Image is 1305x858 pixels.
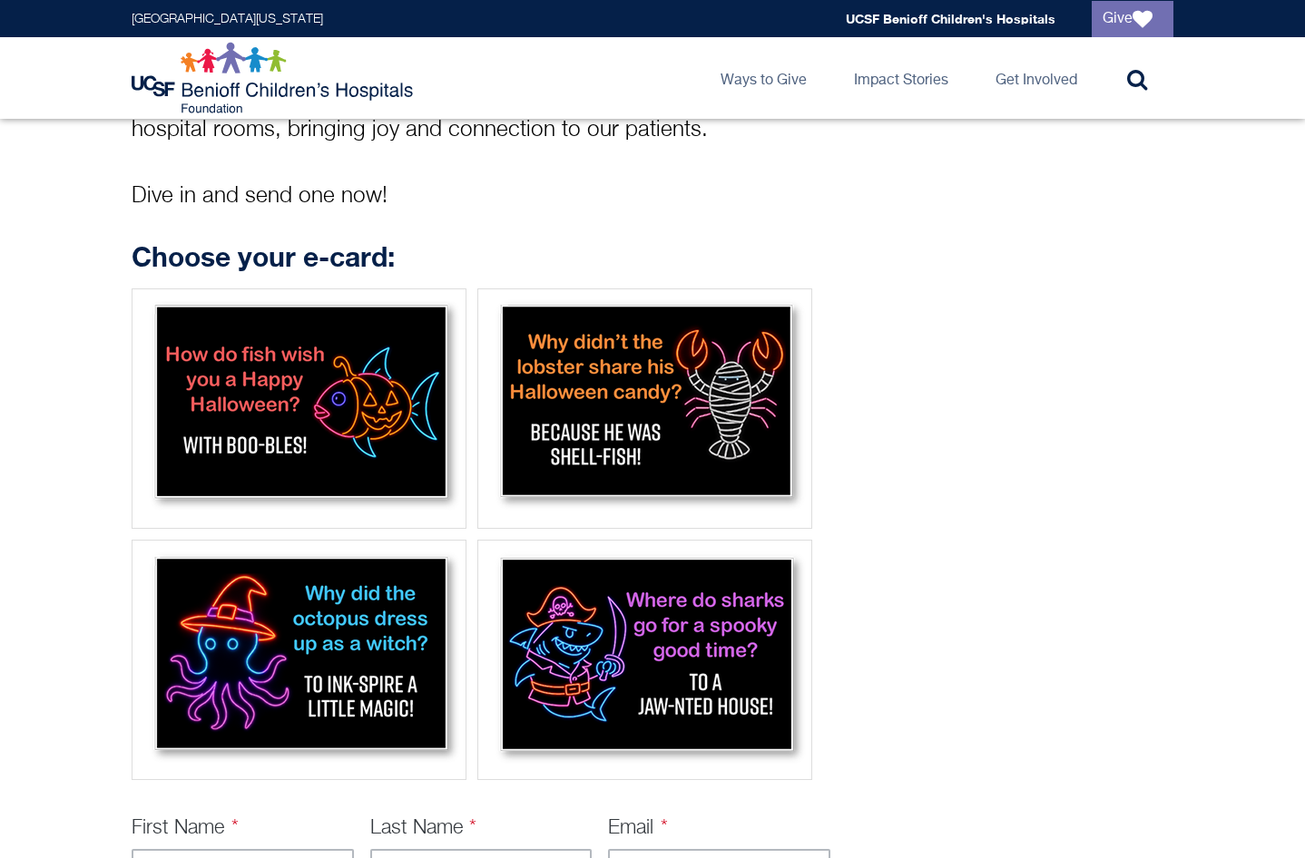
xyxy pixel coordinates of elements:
label: First Name [132,818,239,838]
a: Get Involved [981,37,1092,119]
div: Shark [477,540,812,780]
a: Impact Stories [839,37,963,119]
div: Octopus [132,540,466,780]
a: UCSF Benioff Children's Hospitals [846,11,1055,26]
img: Fish [138,295,460,517]
label: Last Name [370,818,477,838]
label: Email [608,818,668,838]
a: [GEOGRAPHIC_DATA][US_STATE] [132,13,323,25]
strong: Choose your e-card: [132,240,395,273]
a: Give [1092,1,1173,37]
a: Ways to Give [706,37,821,119]
img: Lobster [484,295,806,517]
div: Fish [132,288,466,529]
img: Logo for UCSF Benioff Children's Hospitals Foundation [132,42,417,114]
img: Shark [484,546,806,768]
div: Lobster [477,288,812,529]
img: Octopus [138,546,460,768]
